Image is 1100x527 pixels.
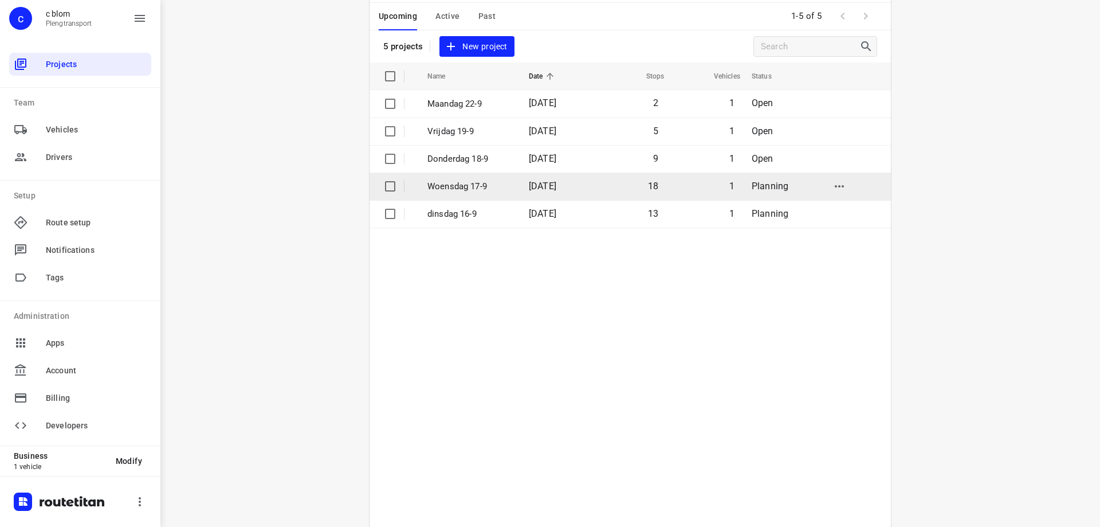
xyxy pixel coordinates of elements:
[729,181,734,192] span: 1
[478,9,496,24] span: Past
[14,190,151,202] p: Setup
[648,208,658,219] span: 13
[383,41,423,52] p: 5 projects
[46,392,147,404] span: Billing
[46,58,147,71] span: Projects
[752,153,773,164] span: Open
[653,97,658,108] span: 2
[529,153,556,164] span: [DATE]
[9,7,32,30] div: c
[46,244,147,256] span: Notifications
[46,19,92,28] p: Plengtransport
[46,9,92,18] p: c blom
[653,153,658,164] span: 9
[529,126,556,136] span: [DATE]
[9,239,151,261] div: Notifications
[107,451,151,471] button: Modify
[854,5,877,28] span: Next Page
[46,365,147,377] span: Account
[9,387,151,409] div: Billing
[46,420,147,432] span: Developers
[46,337,147,349] span: Apps
[752,97,773,108] span: Open
[653,126,658,136] span: 5
[379,9,417,24] span: Upcoming
[9,53,151,76] div: Projects
[9,331,151,354] div: Apps
[427,180,512,193] p: Woensdag 17-9
[648,181,658,192] span: 18
[529,97,556,108] span: [DATE]
[46,124,147,136] span: Vehicles
[14,451,107,460] p: Business
[116,456,142,466] span: Modify
[435,9,459,24] span: Active
[46,272,147,284] span: Tags
[729,208,734,219] span: 1
[752,181,788,192] span: Planning
[9,118,151,141] div: Vehicles
[631,69,665,83] span: Stops
[729,126,734,136] span: 1
[831,5,854,28] span: Previous Page
[752,208,788,219] span: Planning
[439,36,514,57] button: New project
[446,40,507,54] span: New project
[729,153,734,164] span: 1
[729,97,734,108] span: 1
[427,125,512,138] p: Vrijdag 19-9
[14,310,151,322] p: Administration
[427,153,512,166] p: Donderdag 18-9
[14,463,107,471] p: 1 vehicle
[9,266,151,289] div: Tags
[761,38,859,56] input: Search projects
[427,69,461,83] span: Name
[752,69,787,83] span: Status
[9,359,151,382] div: Account
[46,217,147,229] span: Route setup
[14,97,151,109] p: Team
[9,146,151,169] div: Drivers
[699,69,740,83] span: Vehicles
[529,69,558,83] span: Date
[9,414,151,437] div: Developers
[529,181,556,192] span: [DATE]
[787,4,827,29] span: 1-5 of 5
[46,151,147,163] span: Drivers
[529,208,556,219] span: [DATE]
[9,211,151,234] div: Route setup
[427,97,512,111] p: Maandag 22-9
[427,208,512,221] p: dinsdag 16-9
[752,126,773,136] span: Open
